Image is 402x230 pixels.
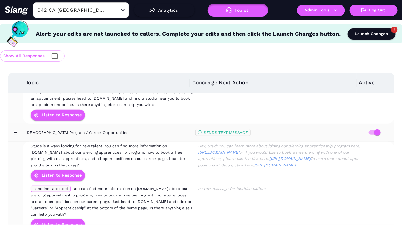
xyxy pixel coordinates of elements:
[31,187,192,217] span: You can find more information on [DOMAIN_NAME] about our piercing apprenticeship program, how to ...
[198,150,240,155] a: [URL][DOMAIN_NAME]
[6,20,29,47] img: 08aeb7799767fd403c07.png
[297,5,345,16] button: Admin Tools
[4,6,28,15] img: 623511267c55cb56e2f2a487_logo2.png
[26,129,190,136] div: [DEMOGRAPHIC_DATA] Program / Career Opportunities
[204,130,248,135] span: SENDS TEXT MESSAGE
[23,73,190,93] th: Topic
[134,4,195,17] button: Analytics
[198,187,266,191] span: no text message for landline callers
[134,8,195,12] a: Analytics
[36,30,341,38] div: Alert: your edits are not launched to callers. Complete your edits and then click the Launch Chan...
[197,143,361,168] div: Hey, Stud! You can learn more about joining our piercing apprenticeship program here: or if you w...
[391,27,398,33] span: !
[119,6,127,14] button: Open
[355,30,388,38] div: Launch Changes
[350,5,398,16] button: Log Out
[255,163,296,167] a: [URL][DOMAIN_NAME]
[31,144,187,167] span: Studs is always looking for new talent! You can find more information on [DOMAIN_NAME] about our ...
[270,157,311,161] a: [URL][DOMAIN_NAME]
[208,4,268,17] button: Topics
[190,73,356,93] th: Concierge Next Action
[31,110,85,121] button: Listen to Response
[357,73,389,93] th: Active
[198,129,202,136] span: message
[13,130,18,135] button: Collapse row
[31,186,71,192] span: Landline Detected
[31,170,85,181] button: Listen to Response
[348,28,396,40] button: Launch Changes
